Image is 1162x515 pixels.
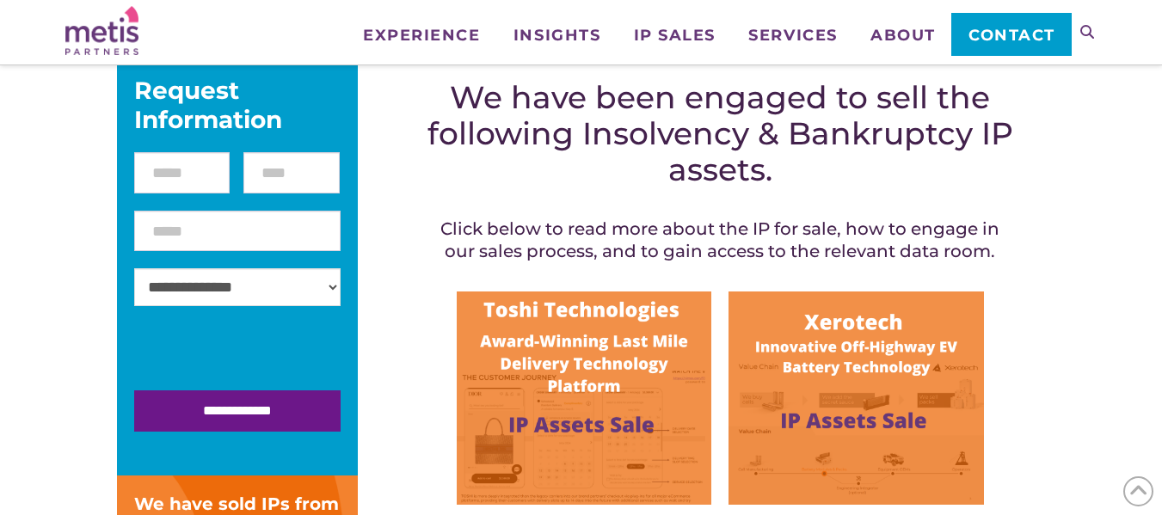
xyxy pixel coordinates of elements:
h2: We have been engaged to sell the following Insolvency & Bankruptcy IP assets. [424,79,1016,187]
span: Contact [968,28,1055,43]
span: Experience [363,28,480,43]
a: Contact [951,13,1071,56]
h4: Click below to read more about the IP for sale, how to engage in our sales process, and to gain a... [424,218,1016,262]
span: About [870,28,936,43]
img: Image [457,291,711,505]
img: Image [729,291,983,505]
img: Metis Partners [65,6,138,55]
span: Services [748,28,837,43]
span: Insights [513,28,600,43]
iframe: reCAPTCHA [134,323,396,390]
span: Back to Top [1123,476,1153,506]
span: IP Sales [634,28,716,43]
div: Request Information [134,76,341,134]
